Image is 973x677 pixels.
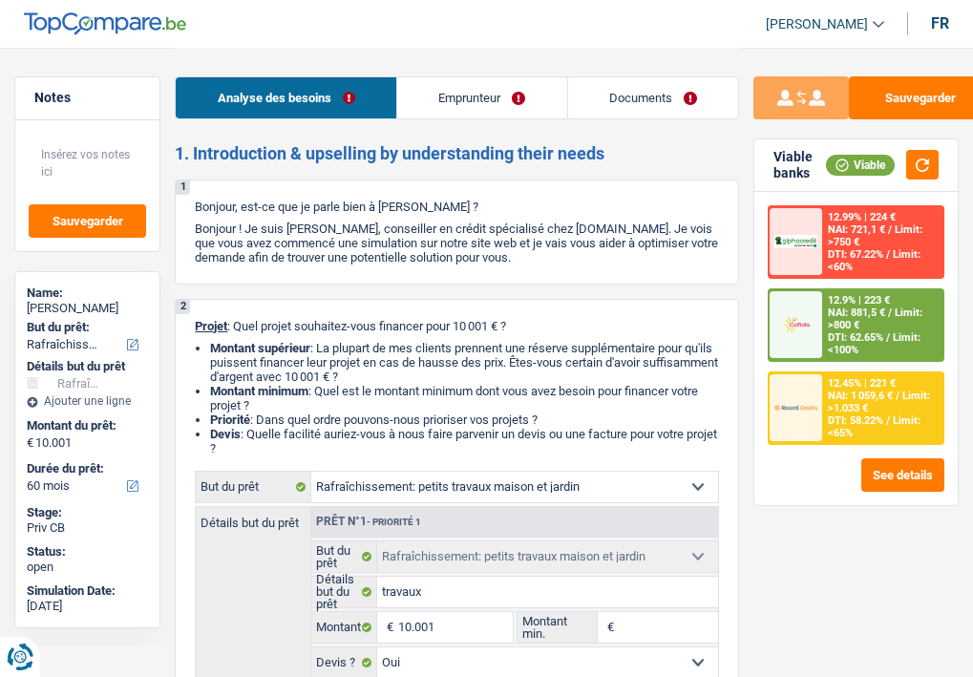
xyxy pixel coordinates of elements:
span: NAI: 881,5 € [828,307,885,319]
span: / [888,223,892,236]
span: € [27,435,33,451]
span: € [377,612,398,643]
span: NAI: 1 059,6 € [828,390,893,402]
span: / [886,331,890,344]
span: Limit: <100% [828,331,920,356]
label: But du prêt: [27,320,144,335]
span: [PERSON_NAME] [766,16,868,32]
div: Simulation Date: [27,583,148,599]
div: [DATE] [27,599,148,614]
a: [PERSON_NAME] [751,9,884,40]
span: Limit: >800 € [828,307,922,331]
div: fr [931,14,949,32]
div: Stage: [27,505,148,520]
label: Détails but du prêt [196,507,309,529]
p: : Quel projet souhaitez-vous financer pour 10 001 € ? [195,319,719,333]
div: Prêt n°1 [311,516,426,528]
div: 12.45% | 221 € [828,377,896,390]
span: € [598,612,619,643]
li: : La plupart de mes clients prennent une réserve supplémentaire pour qu'ils puissent financer leu... [210,341,719,384]
img: Record Credits [774,397,816,418]
span: / [886,414,890,427]
span: NAI: 721,1 € [828,223,885,236]
div: Détails but du prêt [27,359,148,374]
label: Détails but du prêt [311,577,378,607]
label: But du prêt [311,541,378,572]
span: / [888,307,892,319]
span: Devis [210,427,241,441]
span: DTI: 58.22% [828,414,883,427]
a: Documents [568,77,739,118]
p: Bonjour, est-ce que je parle bien à [PERSON_NAME] ? [195,200,719,214]
span: DTI: 67.22% [828,248,883,261]
li: : Quelle facilité auriez-vous à nous faire parvenir un devis ou une facture pour votre projet ? [210,427,719,455]
a: Emprunteur [397,77,567,118]
span: Projet [195,319,227,333]
img: AlphaCredit [774,235,816,248]
div: open [27,560,148,575]
span: Limit: <65% [828,414,920,439]
p: Bonjour ! Je suis [PERSON_NAME], conseiller en crédit spécialisé chez [DOMAIN_NAME]. Je vois que ... [195,222,719,264]
span: / [896,390,899,402]
h5: Notes [34,90,140,106]
span: Limit: >750 € [828,223,922,248]
li: : Dans quel ordre pouvons-nous prioriser vos projets ? [210,413,719,427]
label: Montant [311,612,377,643]
span: Sauvegarder [53,215,123,227]
label: Montant du prêt: [27,418,144,434]
div: [PERSON_NAME] [27,301,148,316]
label: Durée du prêt: [27,461,144,476]
label: Montant min. [518,612,598,643]
img: TopCompare Logo [24,12,186,35]
div: Status: [27,544,148,560]
div: Viable [826,155,895,176]
button: See details [861,458,944,492]
strong: Montant supérieur [210,341,310,355]
span: Limit: <60% [828,248,920,273]
h2: 1. Introduction & upselling by understanding their needs [175,143,739,164]
div: 2 [176,300,190,314]
div: Priv CB [27,520,148,536]
div: Name: [27,286,148,301]
img: Cofidis [774,314,816,335]
strong: Priorité [210,413,250,427]
span: DTI: 62.65% [828,331,883,344]
div: 1 [176,180,190,195]
li: : Quel est le montant minimum dont vous avez besoin pour financer votre projet ? [210,384,719,413]
a: Analyse des besoins [176,77,396,118]
span: Limit: >1.033 € [828,390,930,414]
div: Viable banks [773,149,826,181]
div: 12.9% | 223 € [828,294,890,307]
span: / [886,248,890,261]
div: 12.99% | 224 € [828,211,896,223]
button: Sauvegarder [29,204,146,238]
strong: Montant minimum [210,384,308,398]
div: Ajouter une ligne [27,394,148,408]
span: - Priorité 1 [367,517,421,527]
label: But du prêt [196,472,310,502]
